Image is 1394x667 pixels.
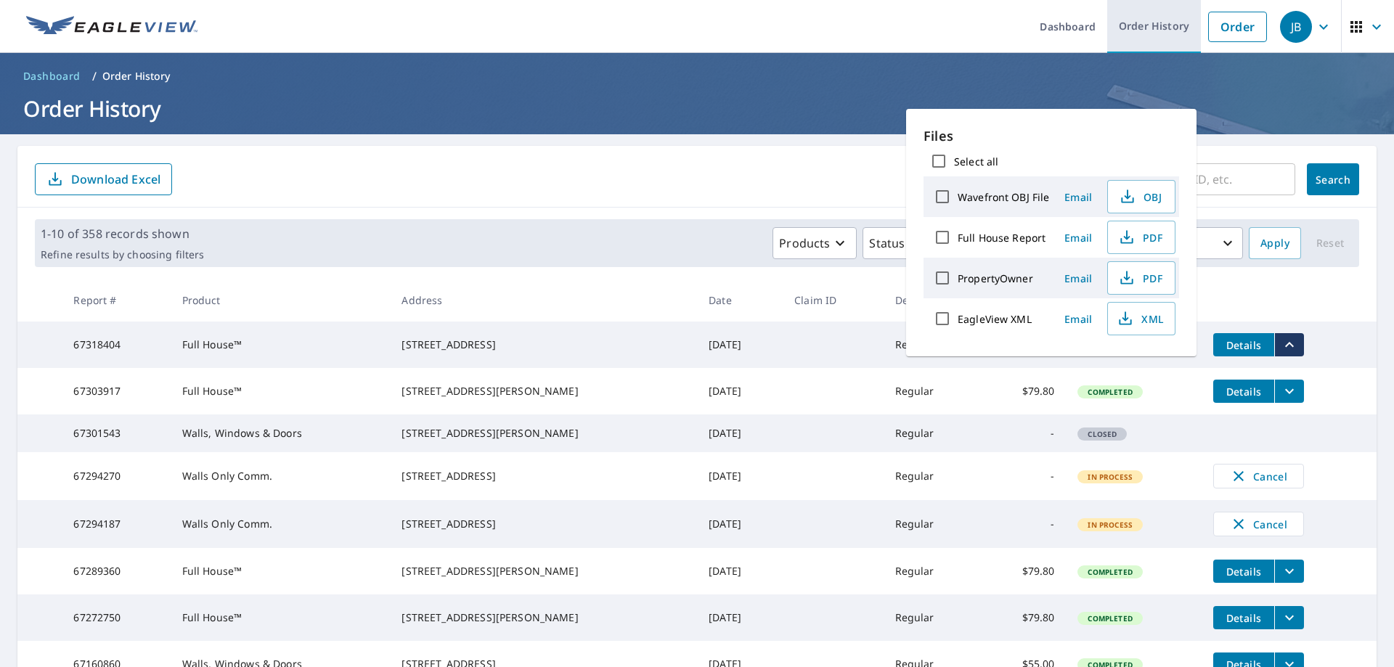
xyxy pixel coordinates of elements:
span: Details [1222,385,1265,398]
span: Email [1061,190,1096,204]
span: PDF [1117,229,1163,246]
span: Email [1061,231,1096,245]
td: Regular [884,500,981,548]
span: Details [1222,611,1265,625]
td: 67294270 [62,452,170,500]
button: XML [1107,302,1175,335]
span: Apply [1260,234,1289,253]
th: Date [697,279,783,322]
td: Walls Only Comm. [171,452,391,500]
span: Completed [1079,613,1141,623]
button: Email [1055,267,1101,290]
td: $79.80 [980,368,1066,414]
td: Regular [884,452,981,500]
button: Cancel [1213,512,1304,536]
div: [STREET_ADDRESS][PERSON_NAME] [402,610,685,625]
td: [DATE] [697,368,783,414]
button: PDF [1107,221,1175,254]
span: Details [1222,338,1265,352]
label: PropertyOwner [958,271,1033,285]
th: Delivery [884,279,981,322]
button: filesDropdownBtn-67289360 [1274,560,1304,583]
td: 67294187 [62,500,170,548]
th: Address [390,279,697,322]
span: Cancel [1228,467,1289,485]
button: Products [773,227,857,259]
span: Cancel [1228,515,1289,533]
td: Full House™ [171,548,391,594]
span: Search [1318,173,1348,187]
td: Walls Only Comm. [171,500,391,548]
label: Select all [954,155,998,168]
td: 67289360 [62,548,170,594]
td: - [980,452,1066,500]
p: Refine results by choosing filters [41,248,204,261]
div: JB [1280,11,1312,43]
button: Email [1055,186,1101,208]
td: [DATE] [697,452,783,500]
span: Details [1222,565,1265,578]
span: Closed [1079,429,1125,439]
h1: Order History [17,94,1377,123]
td: Full House™ [171,322,391,368]
button: detailsBtn-67289360 [1213,560,1274,583]
td: - [980,500,1066,548]
span: Dashboard [23,69,81,83]
div: [STREET_ADDRESS][PERSON_NAME] [402,384,685,398]
td: [DATE] [697,594,783,641]
button: Apply [1249,227,1301,259]
p: Files [924,126,1179,146]
th: Report # [62,279,170,322]
div: [STREET_ADDRESS][PERSON_NAME] [402,426,685,441]
span: Completed [1079,567,1141,577]
button: Search [1307,163,1359,195]
span: Email [1061,271,1096,285]
td: Regular [884,548,981,594]
span: In Process [1079,472,1141,482]
td: Regular [884,414,981,452]
th: Product [171,279,391,322]
li: / [92,67,97,85]
td: Full House™ [171,594,391,641]
td: Walls, Windows & Doors [171,414,391,452]
button: Status [863,227,932,259]
td: 67272750 [62,594,170,641]
td: Regular [884,322,981,368]
td: [DATE] [697,548,783,594]
td: - [980,414,1066,452]
button: detailsBtn-67303917 [1213,380,1274,403]
td: 67318404 [62,322,170,368]
td: [DATE] [697,414,783,452]
td: $79.80 [980,548,1066,594]
div: [STREET_ADDRESS] [402,517,685,531]
p: Order History [102,69,171,83]
span: OBJ [1117,188,1163,205]
p: 1-10 of 358 records shown [41,225,204,242]
p: Status [869,234,905,252]
button: Download Excel [35,163,172,195]
span: In Process [1079,520,1141,530]
div: [STREET_ADDRESS] [402,469,685,483]
button: detailsBtn-67272750 [1213,606,1274,629]
p: Download Excel [71,171,160,187]
td: Regular [884,594,981,641]
span: PDF [1117,269,1163,287]
button: Email [1055,226,1101,249]
td: [DATE] [697,500,783,548]
div: [STREET_ADDRESS] [402,337,685,352]
a: Dashboard [17,65,86,88]
td: 67303917 [62,368,170,414]
span: Email [1061,312,1096,326]
label: Wavefront OBJ File [958,190,1049,204]
button: Email [1055,308,1101,330]
td: Full House™ [171,368,391,414]
button: Cancel [1213,464,1304,488]
img: EV Logo [26,16,197,38]
button: PDF [1107,261,1175,295]
td: 67301543 [62,414,170,452]
a: Order [1208,12,1267,42]
span: Completed [1079,387,1141,397]
button: OBJ [1107,180,1175,213]
nav: breadcrumb [17,65,1377,88]
td: [DATE] [697,322,783,368]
